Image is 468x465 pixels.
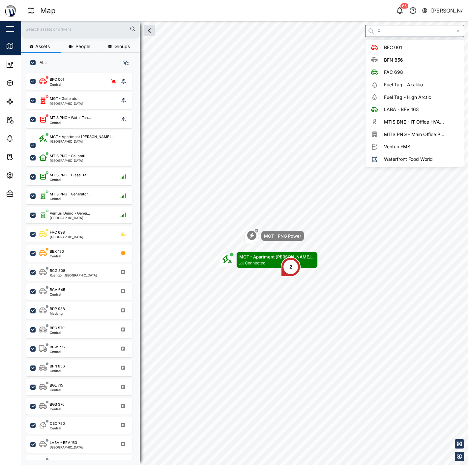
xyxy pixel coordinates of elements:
div: Map marker [245,229,304,243]
span: Assets [35,44,50,49]
div: BFN 856 [384,56,403,64]
div: grid [26,71,139,460]
div: BGS 376 [50,402,65,407]
span: Groups [114,44,130,49]
div: CBC 750 [50,421,65,426]
div: Central [50,407,65,411]
div: Map [17,43,32,50]
div: MGT - Generator [50,96,79,102]
div: Assets [17,79,38,87]
div: [GEOGRAPHIC_DATA] [50,159,88,162]
div: BFN 856 [50,363,65,369]
div: 65 [400,3,408,9]
div: MGT - Apartment [PERSON_NAME]... [50,134,114,140]
div: Central [50,331,65,334]
div: Settings [17,172,41,179]
div: BEW 732 [50,344,66,350]
div: Central [50,254,64,258]
div: Central [50,426,65,430]
div: Madang [50,312,65,315]
div: MTIS PNG - Generator... [50,191,91,197]
div: BEX 130 [50,249,64,254]
div: Connected [245,260,265,266]
div: MTIS PNG - Water Tan... [50,115,91,121]
div: BFC 001 [50,77,64,82]
div: Venturi Demo - Gener... [50,211,90,216]
div: LABA - BFV 163 [50,440,77,446]
div: [GEOGRAPHIC_DATA] [50,140,114,143]
div: MTIS PNG - Diesel Ta... [50,172,89,178]
div: 2 [289,263,292,271]
div: [GEOGRAPHIC_DATA] [50,216,90,219]
div: [GEOGRAPHIC_DATA] [50,235,83,239]
img: Main Logo [3,3,18,18]
div: FAC 698 [50,230,65,235]
div: Admin [17,190,37,197]
span: People [75,44,90,49]
div: LABA - BHE 271 [50,459,77,465]
div: Map [40,5,56,16]
div: Central [50,121,91,124]
div: Map marker [281,257,301,277]
div: Central [50,388,63,392]
div: BCG 808 [50,268,65,274]
div: Central [50,178,89,181]
div: Sites [17,98,33,105]
div: MTIS PNG - Calibrati... [50,153,88,159]
div: BGL 715 [50,383,63,388]
div: Tasks [17,153,35,160]
div: BDP 938 [50,306,65,312]
div: Waterfront Food World [384,156,433,163]
div: Fuel Tag - Akaliko [384,81,423,88]
div: Venturi FMS [384,143,410,150]
div: MGT - Apartment [PERSON_NAME]... [239,253,315,260]
div: BEG 570 [50,325,65,331]
div: Reports [17,116,40,124]
div: [PERSON_NAME] [431,7,463,15]
div: [GEOGRAPHIC_DATA] [50,102,83,105]
input: Search by People, Asset, Geozone or Place [365,25,464,37]
div: Central [50,293,65,296]
div: BFC 001 [384,44,402,51]
div: Central [50,369,65,372]
div: Ruango, [GEOGRAPHIC_DATA] [50,274,97,277]
button: [PERSON_NAME] [422,6,463,15]
input: Search assets or drivers [25,24,136,34]
label: ALL [36,60,47,65]
div: Central [50,350,66,353]
div: MGT - PNG Power [264,233,301,239]
div: Map marker [220,251,318,268]
div: MTIS PNG - Main Office P... [384,131,444,138]
canvas: Map [21,21,468,465]
div: Alarms [17,135,38,142]
div: Dashboard [17,61,47,68]
div: Central [50,197,91,200]
div: Fuel Tag - High Arctic [384,94,431,101]
div: LABA - BFV 163 [384,106,419,113]
div: Central [50,83,64,86]
div: FAC 698 [384,69,403,76]
div: [GEOGRAPHIC_DATA] [50,446,83,449]
div: MTIS BNE - IT Office HVA... [384,118,444,126]
div: BCV 645 [50,287,65,293]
